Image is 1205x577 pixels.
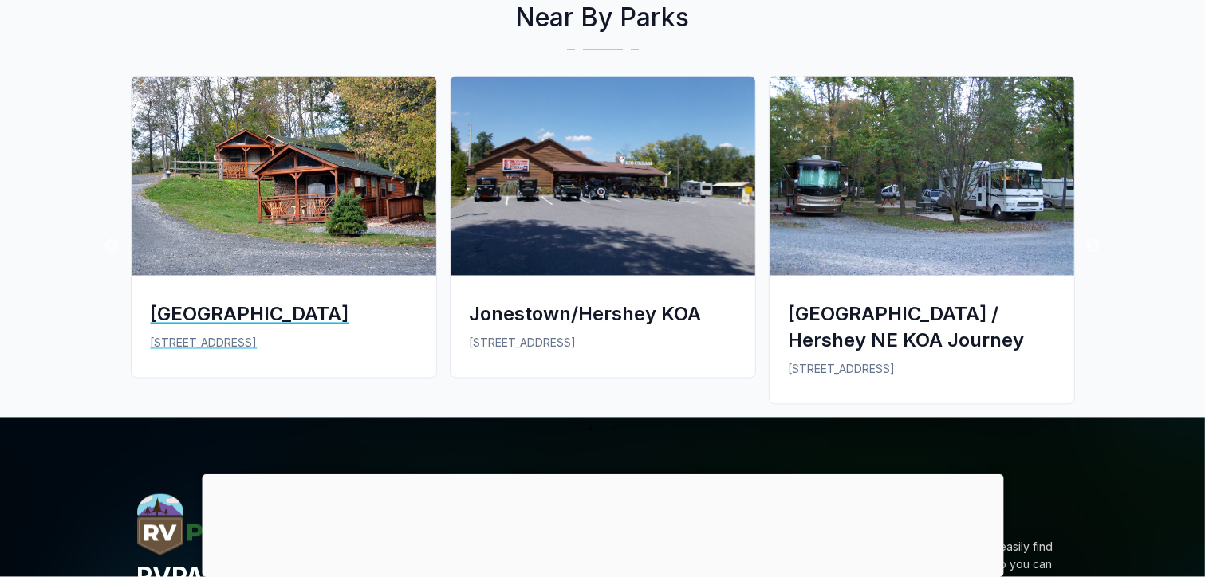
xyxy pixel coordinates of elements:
button: Next [1085,239,1101,255]
p: [STREET_ADDRESS] [470,335,736,352]
p: [STREET_ADDRESS] [151,335,417,352]
button: 1 [583,422,599,438]
a: Twin Grove RV Resort & Cottages[GEOGRAPHIC_DATA][STREET_ADDRESS] [124,76,443,391]
iframe: Advertisement [202,474,1003,573]
a: Jonestown/Hershey KOAJonestown/Hershey KOA[STREET_ADDRESS] [443,76,762,391]
img: Twin Grove RV Resort & Cottages [132,77,436,276]
a: Jonestown / Hershey NE KOA Journey[GEOGRAPHIC_DATA] / Hershey NE KOA Journey[STREET_ADDRESS] [762,76,1081,417]
div: [GEOGRAPHIC_DATA] / Hershey NE KOA Journey [789,301,1055,354]
img: Jonestown/Hershey KOA [451,77,755,276]
div: Jonestown/Hershey KOA [470,301,736,328]
p: [STREET_ADDRESS] [789,361,1055,379]
img: RVParx.com [137,494,244,555]
img: Jonestown / Hershey NE KOA Journey [770,77,1074,276]
button: 2 [607,422,623,438]
button: Previous [104,239,120,255]
div: [GEOGRAPHIC_DATA] [151,301,417,328]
